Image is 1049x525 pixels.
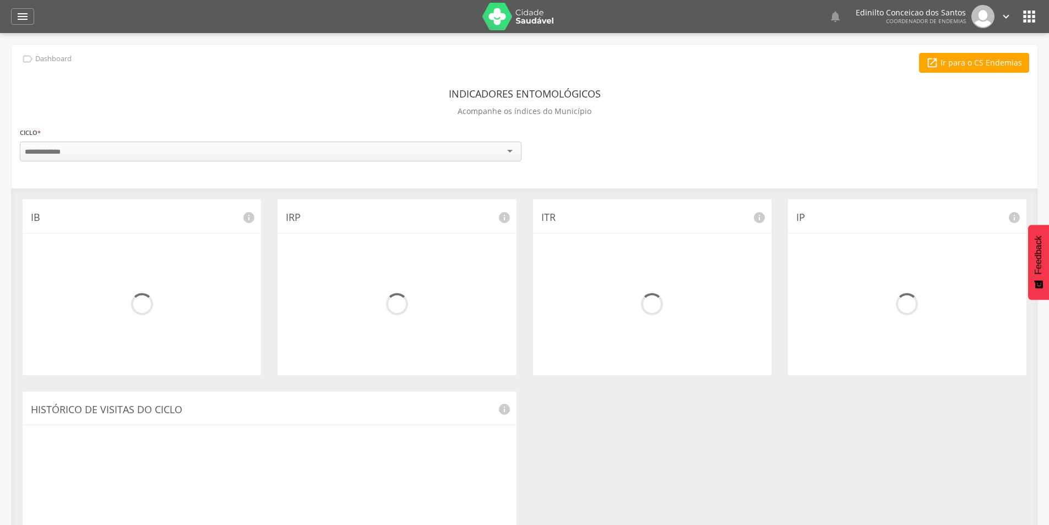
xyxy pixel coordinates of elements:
[1034,236,1043,274] span: Feedback
[1000,10,1012,23] i: 
[242,211,256,224] i: info
[458,104,591,119] p: Acompanhe os índices do Município
[31,403,508,417] p: Histórico de Visitas do Ciclo
[1020,8,1038,25] i: 
[541,210,763,225] p: ITR
[886,17,966,25] span: Coordenador de Endemias
[286,210,508,225] p: IRP
[856,9,966,17] p: Edinilto Conceicao dos Santos
[1000,5,1012,28] a: 
[1028,225,1049,300] button: Feedback - Mostrar pesquisa
[21,53,34,65] i: 
[31,210,253,225] p: IB
[35,55,72,63] p: Dashboard
[11,8,34,25] a: 
[498,403,511,416] i: info
[753,211,766,224] i: info
[926,57,938,69] i: 
[1008,211,1021,224] i: info
[829,10,842,23] i: 
[16,10,29,23] i: 
[449,84,601,104] header: Indicadores Entomológicos
[498,211,511,224] i: info
[796,210,1018,225] p: IP
[20,127,41,139] label: Ciclo
[919,53,1029,73] a: Ir para o CS Endemias
[829,5,842,28] a: 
